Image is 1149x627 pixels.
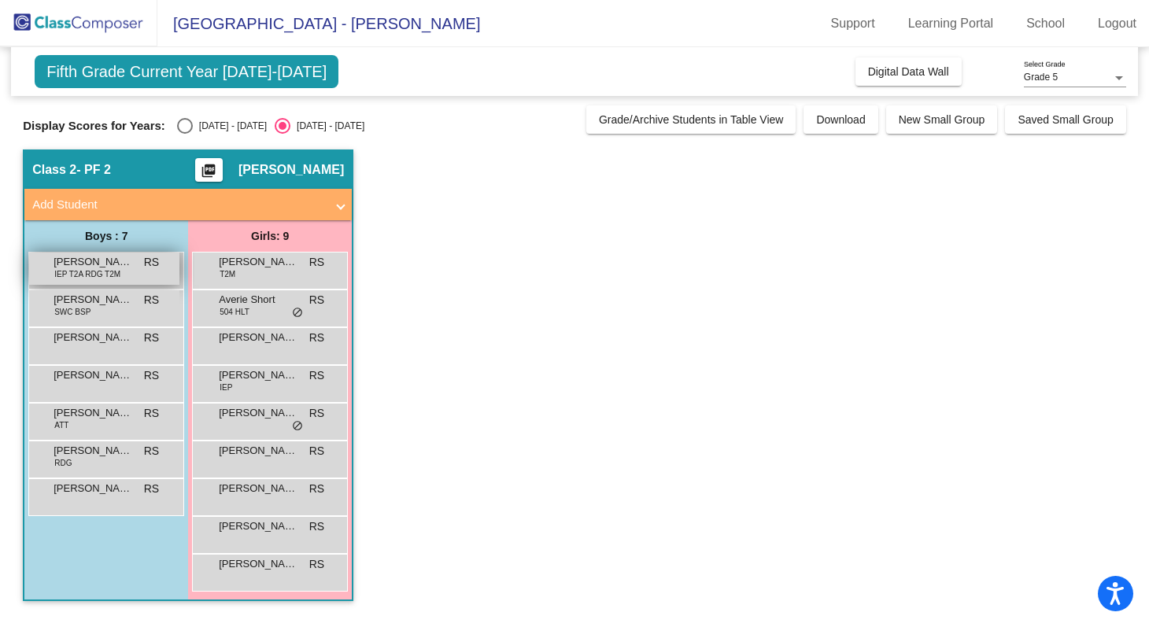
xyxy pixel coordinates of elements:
span: RS [309,254,324,271]
span: do_not_disturb_alt [292,420,303,433]
span: [PERSON_NAME] [PERSON_NAME] [54,330,132,345]
mat-radio-group: Select an option [177,118,364,134]
span: ATT [54,419,68,431]
span: Class 2 [32,162,76,178]
span: [PERSON_NAME] [238,162,344,178]
span: [PERSON_NAME] [219,330,297,345]
span: [PERSON_NAME] [219,254,297,270]
span: [PERSON_NAME] [54,254,132,270]
span: RS [309,556,324,573]
span: Saved Small Group [1018,113,1113,126]
span: RS [144,367,159,384]
span: T2M [220,268,235,280]
mat-panel-title: Add Student [32,196,325,214]
span: [PERSON_NAME] [54,292,132,308]
span: 504 HLT [220,306,249,318]
div: [DATE] - [DATE] [290,119,364,133]
span: IEP [220,382,232,393]
a: Learning Portal [896,11,1007,36]
span: RS [309,405,324,422]
a: Support [818,11,888,36]
span: [PERSON_NAME] [219,556,297,572]
mat-expansion-panel-header: Add Student [24,189,352,220]
mat-icon: picture_as_pdf [199,163,218,185]
span: Display Scores for Years: [23,119,165,133]
span: RS [144,481,159,497]
div: Boys : 7 [24,220,188,252]
button: Grade/Archive Students in Table View [586,105,796,134]
span: [PERSON_NAME] [54,481,132,496]
span: [PERSON_NAME] [54,367,132,383]
a: Logout [1085,11,1149,36]
span: Download [816,113,865,126]
span: [PERSON_NAME] [54,405,132,421]
div: [DATE] - [DATE] [193,119,267,133]
span: RS [309,292,324,308]
span: RS [309,518,324,535]
span: RDG [54,457,72,469]
span: New Small Group [899,113,985,126]
span: [PERSON_NAME] [219,367,297,383]
span: [PERSON_NAME] [219,443,297,459]
button: Digital Data Wall [855,57,962,86]
span: - PF 2 [76,162,111,178]
span: RS [144,443,159,459]
span: RS [144,405,159,422]
button: New Small Group [886,105,998,134]
button: Saved Small Group [1005,105,1125,134]
span: RS [309,443,324,459]
span: Grade 5 [1024,72,1058,83]
span: [PERSON_NAME] [219,518,297,534]
span: [GEOGRAPHIC_DATA] - [PERSON_NAME] [157,11,480,36]
button: Download [804,105,877,134]
span: RS [144,330,159,346]
span: RS [309,367,324,384]
span: IEP T2A RDG T2M [54,268,120,280]
span: RS [144,254,159,271]
span: RS [309,481,324,497]
span: Fifth Grade Current Year [DATE]-[DATE] [35,55,338,88]
span: [PERSON_NAME] [219,405,297,421]
span: SWC BSP [54,306,91,318]
span: [PERSON_NAME] [219,481,297,496]
button: Print Students Details [195,158,223,182]
div: Girls: 9 [188,220,352,252]
span: [PERSON_NAME] [PERSON_NAME] [54,443,132,459]
span: Averie Short [219,292,297,308]
span: RS [144,292,159,308]
span: do_not_disturb_alt [292,307,303,319]
span: RS [309,330,324,346]
span: Digital Data Wall [868,65,949,78]
span: Grade/Archive Students in Table View [599,113,784,126]
a: School [1014,11,1077,36]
